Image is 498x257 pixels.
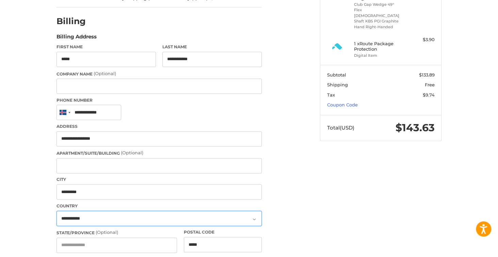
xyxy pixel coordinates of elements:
[57,105,73,120] div: Iceland (Ísland): +354
[162,44,262,50] label: Last Name
[57,97,262,103] label: Phone Number
[184,229,262,235] label: Postal Code
[57,203,262,209] label: Country
[57,229,177,236] label: State/Province
[425,82,435,87] span: Free
[354,18,406,24] li: Shaft KBS PGI Graphite
[327,124,354,131] span: Total (USD)
[423,92,435,98] span: $9.74
[57,16,96,27] h2: Billing
[396,121,435,134] span: $143.63
[354,2,406,7] li: Club Gap Wedge 49°
[57,70,262,77] label: Company Name
[327,102,358,107] a: Coupon Code
[327,92,335,98] span: Tax
[354,7,406,18] li: Flex [DEMOGRAPHIC_DATA]
[408,36,435,43] div: $3.90
[57,123,262,130] label: Address
[96,229,118,235] small: (Optional)
[354,41,406,52] h4: 1 x Route Package Protection
[419,72,435,78] span: $133.89
[94,71,116,76] small: (Optional)
[354,53,406,58] li: Digital Item
[327,72,346,78] span: Subtotal
[57,176,262,183] label: City
[327,82,348,87] span: Shipping
[57,150,262,156] label: Apartment/Suite/Building
[57,33,97,44] legend: Billing Address
[354,24,406,30] li: Hand Right-Handed
[57,44,156,50] label: First Name
[121,150,143,155] small: (Optional)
